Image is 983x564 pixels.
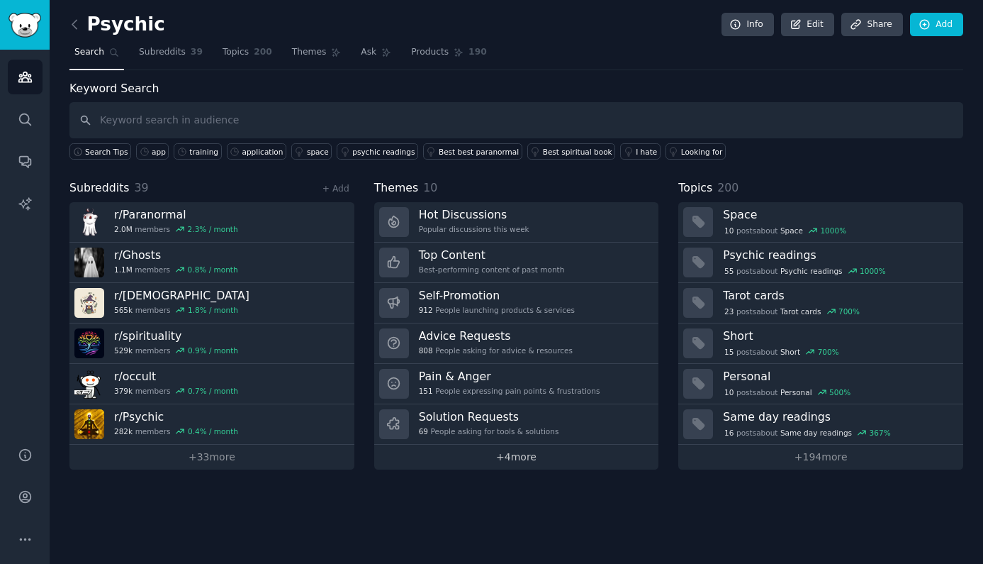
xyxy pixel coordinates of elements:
[174,143,221,160] a: training
[69,445,354,470] a: +33more
[74,328,104,358] img: spirituality
[681,147,723,157] div: Looking for
[419,207,529,222] h3: Hot Discussions
[374,243,659,283] a: Top ContentBest-performing content of past month
[723,345,840,358] div: post s about
[191,46,203,59] span: 39
[419,265,565,275] div: Best-performing content of past month
[291,143,332,160] a: space
[780,387,812,397] span: Personal
[678,404,963,445] a: Same day readings16postsaboutSame day readings367%
[374,202,659,243] a: Hot DiscussionsPopular discussions this week
[419,386,433,396] span: 151
[419,288,575,303] h3: Self-Promotion
[69,283,354,324] a: r/[DEMOGRAPHIC_DATA]565kmembers1.8% / month
[406,41,491,70] a: Products190
[724,266,734,276] span: 55
[678,445,963,470] a: +194more
[69,13,165,36] h2: Psychic
[136,143,169,160] a: app
[374,324,659,364] a: Advice Requests808People asking for advice & resources
[114,305,133,315] span: 565k
[723,207,953,222] h3: Space
[69,143,131,160] button: Search Tips
[114,305,249,315] div: members
[134,41,208,70] a: Subreddits39
[188,345,238,355] div: 0.9 % / month
[723,369,953,384] h3: Personal
[419,369,600,384] h3: Pain & Anger
[361,46,376,59] span: Ask
[678,324,963,364] a: Short15postsaboutShort700%
[723,328,953,343] h3: Short
[114,369,238,384] h3: r/ occult
[292,46,327,59] span: Themes
[678,202,963,243] a: Space10postsaboutSpace1000%
[678,364,963,404] a: Personal10postsaboutPersonal500%
[74,409,104,439] img: Psychic
[723,409,953,424] h3: Same day readings
[254,46,272,59] span: 200
[838,306,860,316] div: 700 %
[419,386,600,396] div: People expressing pain points & frustrations
[419,426,559,436] div: People asking for tools & solutions
[419,248,565,262] h3: Top Content
[74,46,104,59] span: Search
[356,41,396,70] a: Ask
[114,224,238,234] div: members
[781,13,834,37] a: Edit
[870,428,891,438] div: 367 %
[724,306,734,316] span: 23
[723,386,852,399] div: post s about
[723,305,860,318] div: post s about
[188,224,238,234] div: 2.3 % / month
[724,428,734,438] span: 16
[114,288,249,303] h3: r/ [DEMOGRAPHIC_DATA]
[860,266,886,276] div: 1000 %
[135,181,149,194] span: 39
[678,243,963,283] a: Psychic readings55postsaboutPsychic readings1000%
[780,266,843,276] span: Psychic readings
[818,347,839,357] div: 700 %
[419,328,573,343] h3: Advice Requests
[188,386,238,396] div: 0.7 % / month
[287,41,347,70] a: Themes
[139,46,186,59] span: Subreddits
[411,46,449,59] span: Products
[829,387,850,397] div: 500 %
[188,426,238,436] div: 0.4 % / month
[419,409,559,424] h3: Solution Requests
[543,147,612,157] div: Best spiritual book
[780,306,821,316] span: Tarot cards
[114,386,238,396] div: members
[69,324,354,364] a: r/spirituality529kmembers0.9% / month
[114,345,238,355] div: members
[114,265,133,275] span: 1.1M
[419,426,428,436] span: 69
[69,82,159,95] label: Keyword Search
[419,305,575,315] div: People launching products & services
[724,347,734,357] span: 15
[337,143,418,160] a: psychic readings
[114,248,238,262] h3: r/ Ghosts
[723,248,953,262] h3: Psychic readings
[74,207,104,237] img: Paranormal
[69,202,354,243] a: r/Paranormal2.0Mmembers2.3% / month
[423,181,437,194] span: 10
[85,147,128,157] span: Search Tips
[188,305,238,315] div: 1.8 % / month
[910,13,963,37] a: Add
[724,226,734,236] span: 10
[114,207,238,222] h3: r/ Paranormal
[527,143,615,160] a: Best spiritual book
[242,147,283,157] div: application
[74,248,104,277] img: Ghosts
[780,428,852,438] span: Same day readings
[69,179,130,197] span: Subreddits
[114,224,133,234] span: 2.0M
[717,181,738,194] span: 200
[114,426,238,436] div: members
[352,147,415,157] div: psychic readings
[820,226,846,236] div: 1000 %
[227,143,286,160] a: application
